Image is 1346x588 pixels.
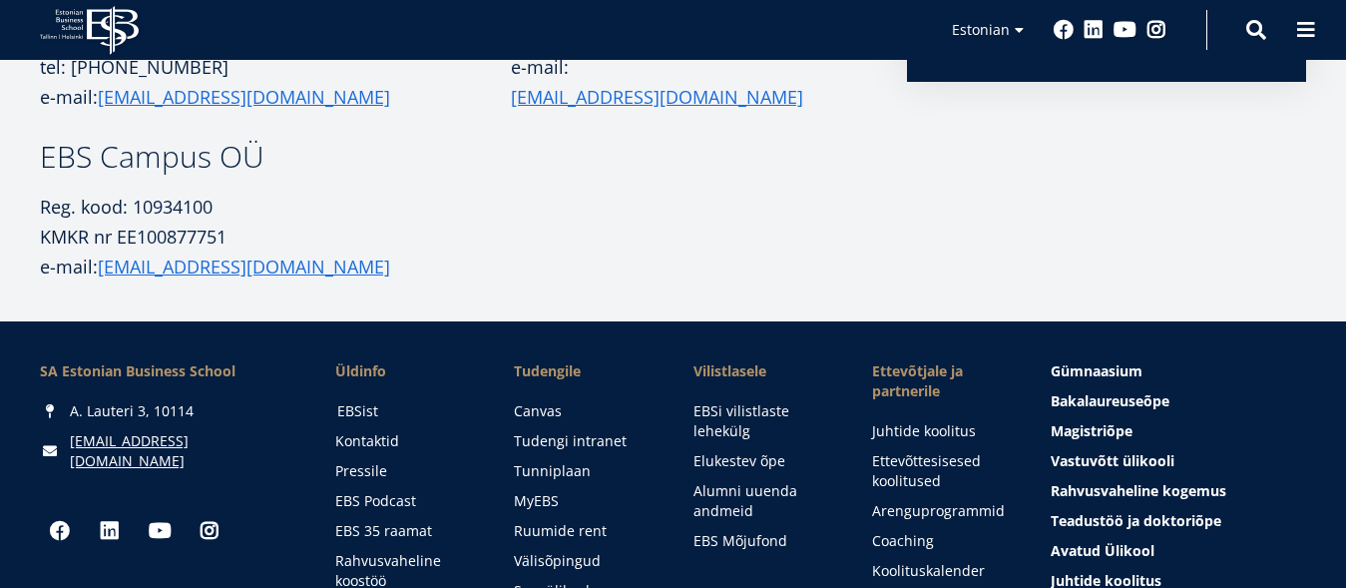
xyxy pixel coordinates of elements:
a: Bakalaureuseõpe [1051,391,1306,411]
a: Linkedin [90,511,130,551]
a: [EMAIL_ADDRESS][DOMAIN_NAME] [98,252,390,282]
span: Vilistlasele [693,361,832,381]
a: Canvas [514,401,653,421]
div: A. Lauteri 3, 10114 [40,401,295,421]
p: KMKR nr EE100877751 [40,222,511,252]
a: Ettevõttesisesed koolitused [872,451,1011,491]
a: Instagram [1146,20,1166,40]
a: EBS 35 raamat [335,521,474,541]
a: Koolituskalender [872,561,1011,581]
a: Magistriõpe [1051,421,1306,441]
a: Välisõpingud [514,551,653,571]
a: Tudengi intranet [514,431,653,451]
a: EBS Mõjufond [693,531,832,551]
a: Rahvusvaheline kogemus [1051,481,1306,501]
span: Teadustöö ja doktoriõpe [1051,511,1221,530]
a: Facebook [1054,20,1074,40]
a: Alumni uuenda andmeid [693,481,832,521]
p: Reg. kood: 10934100 [40,192,511,222]
a: EBS Podcast [335,491,474,511]
p: e-mail: [40,252,511,282]
span: Vastuvõtt ülikooli [1051,451,1174,470]
a: Teadustöö ja doktoriõpe [1051,511,1306,531]
a: Coaching [872,531,1011,551]
a: [EMAIL_ADDRESS][DOMAIN_NAME] [511,82,803,112]
span: Magistriõpe [1051,421,1132,440]
span: Gümnaasium [1051,361,1142,380]
a: Elukestev õpe [693,451,832,471]
a: Linkedin [1084,20,1104,40]
a: [EMAIL_ADDRESS][DOMAIN_NAME] [98,82,390,112]
a: Youtube [140,511,180,551]
span: Bakalaureuseõpe [1051,391,1169,410]
h3: EBS Campus OÜ [40,142,511,172]
a: Pressile [335,461,474,481]
a: Kontaktid [335,431,474,451]
a: Ruumide rent [514,521,653,541]
a: Arenguprogrammid [872,501,1011,521]
a: MyEBS [514,491,653,511]
a: Gümnaasium [1051,361,1306,381]
a: [EMAIL_ADDRESS][DOMAIN_NAME] [70,431,295,471]
a: Vastuvõtt ülikooli [1051,451,1306,471]
a: Youtube [1114,20,1136,40]
span: Avatud Ülikool [1051,541,1154,560]
span: Rahvusvaheline kogemus [1051,481,1226,500]
div: SA Estonian Business School [40,361,295,381]
a: Juhtide koolitus [872,421,1011,441]
a: Avatud Ülikool [1051,541,1306,561]
p: tel: [PHONE_NUMBER] e-mail: [40,52,511,112]
a: EBSi vilistlaste lehekülg [693,401,832,441]
a: Facebook [40,511,80,551]
a: EBSist [337,401,476,421]
span: Üldinfo [335,361,474,381]
p: tel: [PHONE_NUMBER] e-mail: [511,22,849,112]
a: Instagram [190,511,229,551]
a: Tunniplaan [514,461,653,481]
span: Ettevõtjale ja partnerile [872,361,1011,401]
a: Tudengile [514,361,653,381]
